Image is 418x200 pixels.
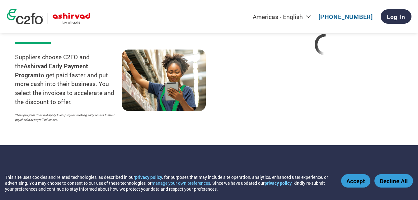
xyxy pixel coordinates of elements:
div: This site uses cookies and related technologies, as described in our , for purposes that may incl... [5,174,332,192]
a: Log In [381,9,411,24]
p: Suppliers choose C2FO and the to get paid faster and put more cash into their business. You selec... [15,53,122,107]
button: Decline All [374,174,413,188]
img: supply chain worker [122,50,206,111]
p: *This program does not apply to employees seeking early access to their paychecks or payroll adva... [15,113,116,122]
img: Ashirvad [53,13,91,24]
button: Accept [341,174,370,188]
img: c2fo logo [7,9,43,24]
button: manage your own preferences [152,180,210,186]
strong: Ashirvad Early Payment Program [15,62,88,79]
a: privacy policy [265,180,292,186]
a: [PHONE_NUMBER] [318,13,373,21]
a: privacy policy [135,174,162,180]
